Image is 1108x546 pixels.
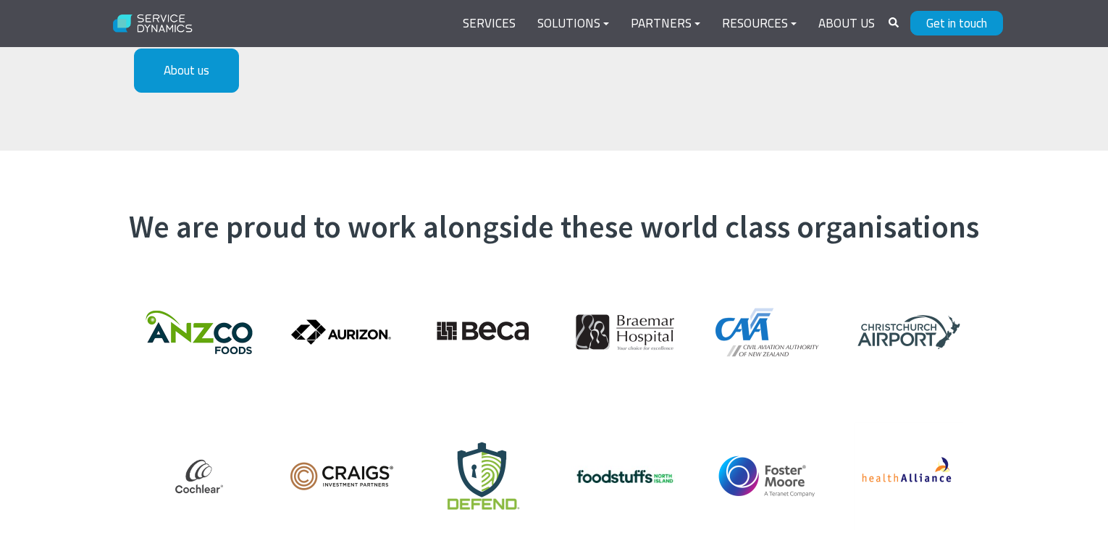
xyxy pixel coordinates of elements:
[807,7,886,41] a: About Us
[855,422,963,531] img: Health Alliance
[452,7,886,41] div: Navigation Menu
[713,278,821,387] img: logo_caa
[134,49,239,93] a: About us
[119,209,989,246] h2: We are proud to work alongside these world class organisations
[145,422,253,531] img: cochlear-edit
[620,7,711,41] a: Partners
[855,278,963,387] img: logo_cial
[452,7,526,41] a: Services
[287,422,395,531] img: logo_craigs
[287,278,395,387] img: Aurizon
[105,5,201,43] img: Service Dynamics Logo - White
[571,278,679,387] img: logo_braemar
[526,7,620,41] a: Solutions
[711,7,807,41] a: Resources
[713,422,821,531] img: logo_foster
[910,11,1003,35] a: Get in touch
[145,278,253,387] img: logo_anzco
[429,278,537,387] img: beca
[571,422,679,531] img: Foodstuffs
[429,422,537,531] img: logo_defend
